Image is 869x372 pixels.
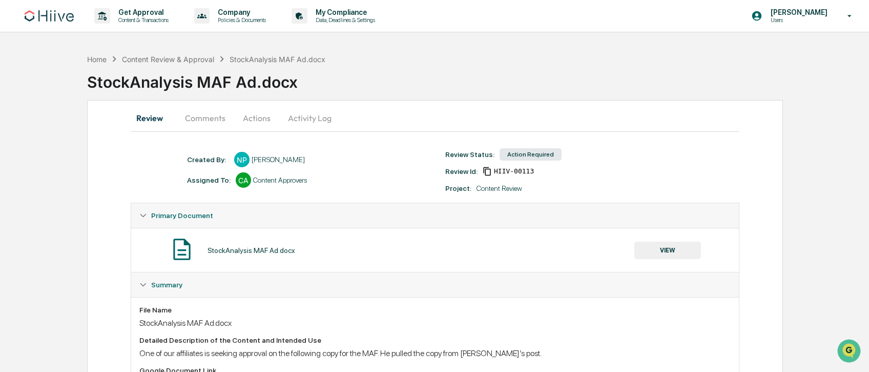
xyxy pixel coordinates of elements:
[230,55,325,64] div: StockAnalysis MAF Ad.docx
[87,65,869,91] div: StockAnalysis MAF Ad.docx
[280,106,340,130] button: Activity Log
[6,125,70,144] a: 🖐️Preclearance
[500,148,562,161] div: Action Required
[70,125,131,144] a: 🗄️Attestations
[110,16,174,24] p: Content & Transactions
[236,172,251,188] div: CA
[139,336,730,344] div: Detailed Description of the Content and Intended Use
[139,318,730,328] div: StockAnalysis MAF Ad.docx
[177,106,234,130] button: Comments
[10,130,18,139] div: 🖐️
[445,167,478,175] div: Review Id:
[102,174,124,182] span: Pylon
[74,130,82,139] div: 🗄️
[87,55,107,64] div: Home
[169,237,195,262] img: Document Icon
[151,211,213,220] span: Primary Document
[253,176,307,184] div: Content Approvers
[210,16,271,24] p: Policies & Documents
[494,167,534,175] span: 063aaa0c-46f2-448a-913b-5517abbab9c5
[72,173,124,182] a: Powered byPylon
[445,184,471,192] div: Project:
[35,79,168,89] div: Start new chat
[477,184,522,192] div: Content Review
[131,106,177,130] button: Review
[131,106,739,130] div: secondary tabs example
[307,8,380,16] p: My Compliance
[762,16,833,24] p: Users
[234,106,280,130] button: Actions
[10,22,187,38] p: How can we help?
[20,129,66,140] span: Preclearance
[131,228,738,272] div: Primary Document
[208,246,295,254] div: StockAnalysis MAF Ad.docx
[35,89,130,97] div: We're available if you need us!
[10,79,29,97] img: 1746055101610-c473b297-6a78-478c-a979-82029cc54cd1
[139,306,730,314] div: File Name
[139,348,730,358] div: One of our affiliates is seeking approval on the following copy for the MAF. He pulled the copy f...
[634,242,701,259] button: VIEW
[234,152,250,167] div: NP
[174,82,187,94] button: Start new chat
[210,8,271,16] p: Company
[187,176,231,184] div: Assigned To:
[445,150,494,159] div: Review Status:
[25,10,74,22] img: logo
[762,8,833,16] p: [PERSON_NAME]
[6,145,69,163] a: 🔎Data Lookup
[836,338,864,366] iframe: Open customer support
[307,16,380,24] p: Data, Deadlines & Settings
[187,155,229,164] div: Created By: ‎ ‎
[131,203,738,228] div: Primary Document
[122,55,214,64] div: Content Review & Approval
[110,8,174,16] p: Get Approval
[20,149,65,159] span: Data Lookup
[85,129,127,140] span: Attestations
[131,272,738,297] div: Summary
[252,155,305,164] div: [PERSON_NAME]
[151,281,182,289] span: Summary
[10,150,18,158] div: 🔎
